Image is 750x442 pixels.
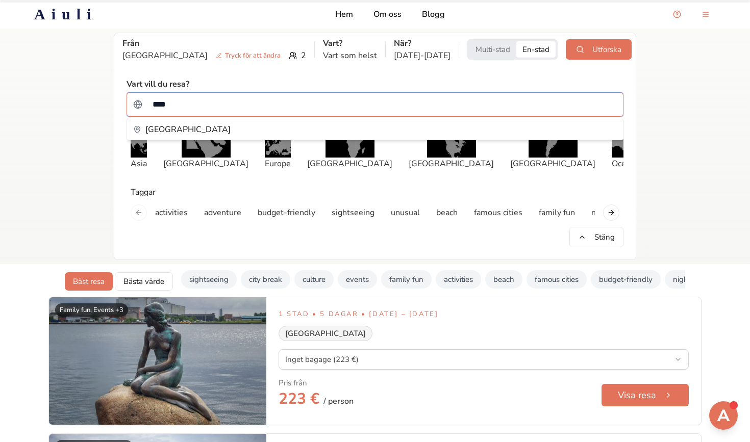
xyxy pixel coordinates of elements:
[469,41,516,58] button: Multi-city
[695,4,716,24] button: menu-button
[265,158,291,170] p: Europe
[122,49,285,62] p: [GEOGRAPHIC_DATA]
[468,202,529,223] button: famous cities
[18,5,113,23] a: Aiuli
[585,202,628,223] button: nightlife
[122,37,306,49] p: Från
[436,206,458,219] p: beach
[485,270,522,289] button: beach
[436,270,481,289] button: activities
[279,378,307,388] div: Pris från
[323,395,354,407] span: / person
[323,37,377,49] p: Vart?
[146,94,617,115] input: Sök efter ett land
[602,384,689,406] button: Visa resa
[127,121,151,174] button: na imageAsia
[422,8,445,20] a: Blogg
[608,121,645,174] button: na imageOceania
[591,206,622,219] p: nightlife
[265,125,291,158] img: na image
[527,270,587,289] button: famous cities
[569,227,623,247] button: Stäng
[467,39,558,60] div: Trip style
[332,206,374,219] p: sightseeing
[430,202,464,223] button: beach
[338,270,377,289] button: events
[212,50,285,61] span: Tryck för att ändra
[145,123,231,136] p: [GEOGRAPHIC_DATA]
[181,270,237,289] button: sightseeing
[709,401,738,430] button: Open support chat
[533,202,581,223] button: family fun
[612,125,641,158] img: na image
[409,158,494,170] p: [GEOGRAPHIC_DATA]
[516,41,556,58] button: Single-city
[34,5,97,23] h2: Aiuli
[391,206,420,219] p: unusual
[127,186,623,198] div: Taggar
[294,270,334,289] button: culture
[510,158,595,170] p: [GEOGRAPHIC_DATA]
[65,272,113,291] button: Bäst resa
[55,303,128,317] div: Family fun, Events +3
[612,158,641,170] p: Oceania
[163,158,248,170] p: [GEOGRAPHIC_DATA]
[506,121,599,174] button: na image[GEOGRAPHIC_DATA]
[279,390,354,412] h2: 223 €
[326,202,381,223] button: sightseeing
[131,125,147,158] img: na image
[427,125,476,158] img: na image
[335,8,353,20] a: Hem
[204,206,241,219] p: adventure
[394,49,451,62] p: [DATE] - [DATE]
[198,202,247,223] button: adventure
[665,270,709,289] button: nightlife
[566,39,632,60] button: Utforska
[279,326,372,341] div: [GEOGRAPHIC_DATA]
[405,121,498,174] button: na image[GEOGRAPHIC_DATA]
[261,121,295,174] button: na imageEurope
[323,49,377,62] p: Vart som helst
[474,206,522,219] p: famous cities
[122,49,306,62] div: 2
[127,78,189,90] p: Vart vill du resa?
[149,202,194,223] button: activities
[182,125,231,158] img: na image
[252,202,321,223] button: budget-friendly
[326,125,374,158] img: na image
[159,121,253,174] button: na image[GEOGRAPHIC_DATA]
[381,270,432,289] button: family fun
[591,270,661,289] button: budget-friendly
[258,206,315,219] p: budget-friendly
[394,37,451,49] p: När?
[131,158,147,170] p: Asia
[241,270,290,289] button: city break
[155,206,188,219] p: activities
[307,158,392,170] p: [GEOGRAPHIC_DATA]
[529,125,578,158] img: na image
[385,202,426,223] button: unusual
[115,272,173,291] button: Bästa värde
[279,309,689,320] p: 1 stad • 5 dagar • [DATE] – [DATE]
[667,4,687,24] button: Open support chat
[303,121,396,174] button: na image[GEOGRAPHIC_DATA]
[373,8,402,20] a: Om oss
[711,403,736,428] img: Support
[539,206,575,219] p: family fun
[49,297,266,425] img: Bild av Copenhagen Dk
